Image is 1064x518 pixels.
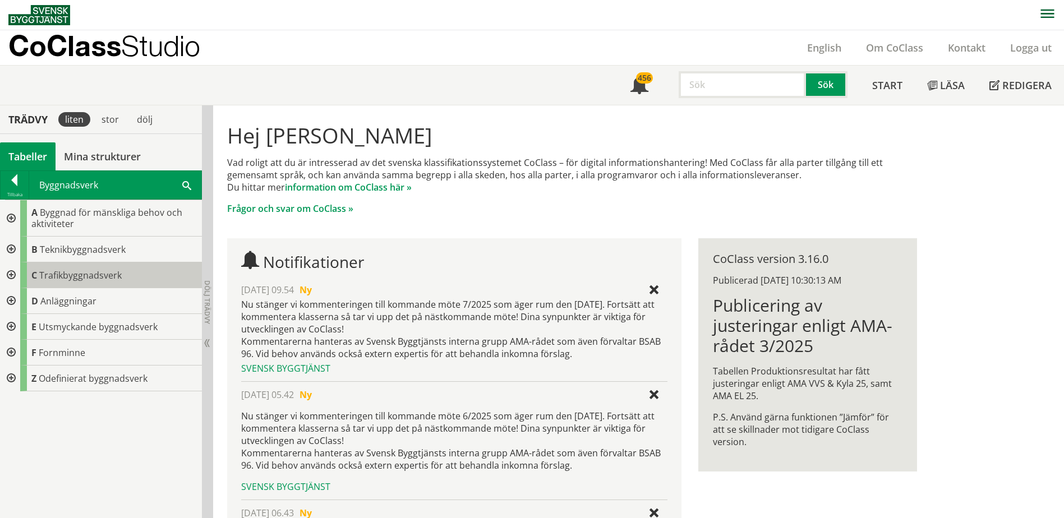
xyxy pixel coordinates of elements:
[58,112,90,127] div: liten
[8,5,70,25] img: Svensk Byggtjänst
[39,269,122,281] span: Trafikbyggnadsverk
[39,372,148,385] span: Odefinierat byggnadsverk
[940,78,965,92] span: Läsa
[2,113,54,126] div: Trädvy
[40,295,96,307] span: Anläggningar
[713,295,902,356] h1: Publicering av justeringar enligt AMA-rådet 3/2025
[31,269,37,281] span: C
[39,346,85,359] span: Fornminne
[31,206,182,230] span: Byggnad för mänskliga behov och aktiviteter
[31,372,36,385] span: Z
[713,411,902,448] p: P.S. Använd gärna funktionen ”Jämför” för att se skillnader mot tidigare CoClass version.
[31,346,36,359] span: F
[29,171,201,199] div: Byggnadsverk
[202,280,212,324] span: Dölj trädvy
[854,41,936,54] a: Om CoClass
[915,66,977,105] a: Läsa
[241,298,667,360] div: Nu stänger vi kommenteringen till kommande möte 7/2025 som äger rum den [DATE]. Fortsätt att komm...
[300,388,312,401] span: Ny
[713,253,902,265] div: CoClass version 3.16.0
[795,41,854,54] a: English
[713,274,902,286] div: Publicerad [DATE] 10:30:13 AM
[285,181,412,193] a: information om CoClass här »
[56,142,149,170] a: Mina strukturer
[636,72,653,84] div: 456
[31,243,38,256] span: B
[39,321,158,333] span: Utsmyckande byggnadsverk
[860,66,915,105] a: Start
[95,112,126,127] div: stor
[618,66,661,105] a: 456
[227,202,353,215] a: Frågor och svar om CoClass »
[241,480,667,493] div: Svensk Byggtjänst
[130,112,159,127] div: dölj
[872,78,902,92] span: Start
[679,71,806,98] input: Sök
[1,190,29,199] div: Tillbaka
[31,321,36,333] span: E
[121,29,200,62] span: Studio
[300,284,312,296] span: Ny
[936,41,998,54] a: Kontakt
[40,243,126,256] span: Teknikbyggnadsverk
[31,206,38,219] span: A
[241,362,667,374] div: Svensk Byggtjänst
[182,179,191,191] span: Sök i tabellen
[998,41,1064,54] a: Logga ut
[806,71,847,98] button: Sök
[8,39,200,52] p: CoClass
[977,66,1064,105] a: Redigera
[630,77,648,95] span: Notifikationer
[1002,78,1052,92] span: Redigera
[241,410,667,471] p: Nu stänger vi kommenteringen till kommande möte 6/2025 som äger rum den [DATE]. Fortsätt att komm...
[713,365,902,402] p: Tabellen Produktionsresultat har fått justeringar enligt AMA VVS & Kyla 25, samt AMA EL 25.
[241,284,294,296] span: [DATE] 09.54
[227,123,916,147] h1: Hej [PERSON_NAME]
[227,156,916,193] p: Vad roligt att du är intresserad av det svenska klassifikationssystemet CoClass – för digital inf...
[8,30,224,65] a: CoClassStudio
[263,251,364,272] span: Notifikationer
[241,388,294,401] span: [DATE] 05.42
[31,295,38,307] span: D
